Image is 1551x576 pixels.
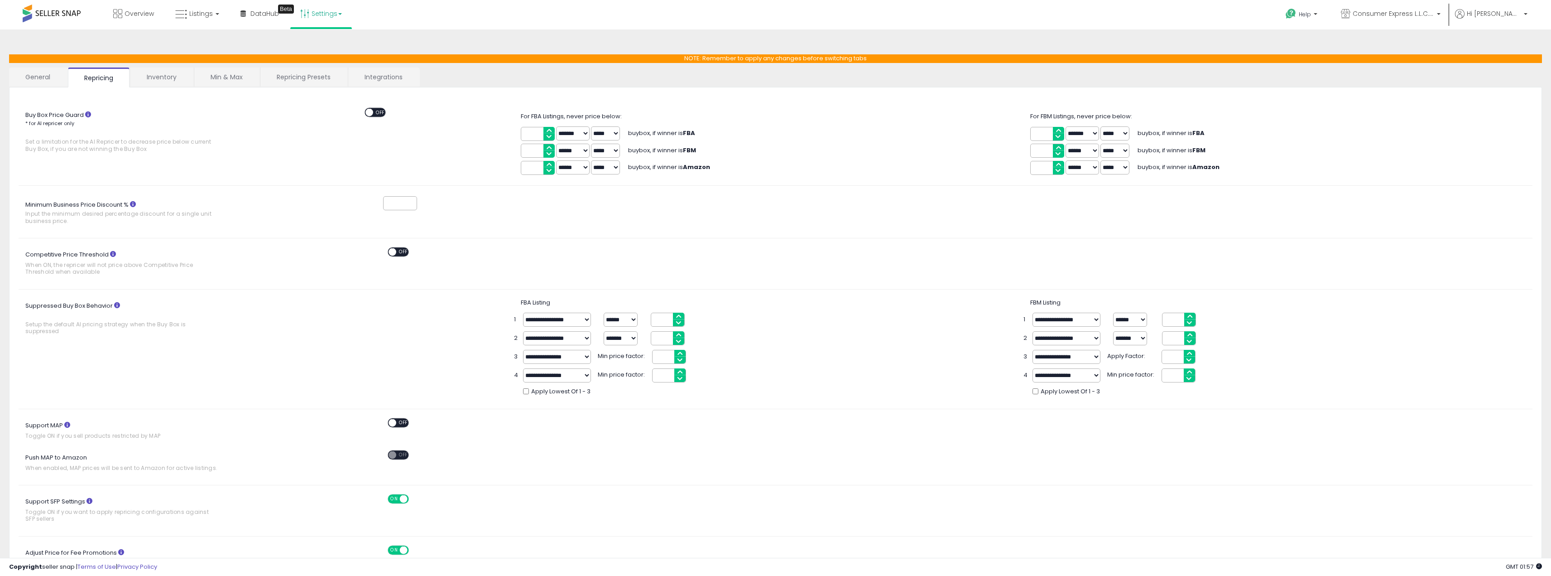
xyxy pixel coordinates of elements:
span: Consumer Express L.L.C. [GEOGRAPHIC_DATA] [1353,9,1434,18]
span: Apply Factor: [1107,350,1157,361]
span: 3 [514,353,519,361]
a: Hi [PERSON_NAME] [1455,9,1527,29]
span: 2 [1023,334,1028,343]
span: OFF [396,451,411,459]
span: OFF [396,419,411,427]
span: buybox, if winner is [628,146,696,155]
span: Input the minimum desired percentage discount for a single unit business price. [25,210,219,224]
span: Apply Lowest Of 1 - 3 [1041,387,1100,396]
label: Suppressed Buy Box Behavior [19,299,259,339]
a: Repricing Presets [260,68,347,87]
span: OFF [373,108,388,116]
span: 4 [514,371,519,380]
span: FBA Listing [521,298,550,307]
span: OFF [407,546,422,554]
span: Toggle ON if you sell products restricted by MAP [25,432,219,439]
span: Toggle ON if you want to apply repricing configurations against SFP sellers [25,508,219,523]
span: FBM Listing [1030,298,1061,307]
span: buybox, if winner is [628,163,710,171]
b: Amazon [1192,163,1220,171]
label: Push MAP to Amazon [19,450,259,476]
a: Privacy Policy [117,562,157,571]
span: Apply Lowest Of 1 - 3 [531,387,591,396]
a: Min & Max [194,68,259,87]
span: 2025-10-9 01:57 GMT [1506,562,1542,571]
a: General [9,68,67,87]
span: Overview [125,9,154,18]
small: * for AI repricer only [25,120,74,127]
span: Setup the default AI pricing strategy when the Buy Box is suppressed [25,321,219,335]
span: 1 [1023,315,1028,324]
b: Amazon [683,163,710,171]
span: buybox, if winner is [1138,129,1205,137]
span: Min price factor: [598,350,648,361]
span: OFF [407,495,422,503]
span: Min price factor: [1107,368,1157,379]
span: 3 [1023,353,1028,361]
span: For FBM Listings, never price below: [1030,112,1132,121]
span: Help [1299,10,1311,18]
a: Inventory [130,68,193,87]
span: ON [389,546,400,554]
span: For FBA Listings, never price below: [521,112,622,121]
label: Minimum Business Price Discount % [19,198,259,229]
span: 2 [514,334,519,343]
label: Support MAP [19,418,259,444]
span: 1 [514,315,519,324]
span: 4 [1023,371,1028,380]
div: seller snap | | [9,563,157,571]
b: FBM [683,146,696,155]
b: FBA [683,129,695,137]
span: DataHub [250,9,279,18]
span: Hi [PERSON_NAME] [1467,9,1521,18]
span: When enabled, MAP prices will be sent to Amazon for active listings. [25,465,219,471]
i: Get Help [1285,8,1297,19]
a: Terms of Use [77,562,116,571]
span: Min price factor: [598,368,648,379]
span: buybox, if winner is [1138,163,1220,171]
strong: Copyright [9,562,42,571]
label: Support SFP Settings [19,494,259,527]
span: ON [389,495,400,503]
span: OFF [396,248,411,256]
a: Integrations [348,68,419,87]
a: Help [1278,1,1326,29]
div: Tooltip anchor [278,5,294,14]
b: FBM [1192,146,1205,155]
label: Competitive Price Threshold [19,247,259,280]
span: When ON, the repricer will not price above Competitive Price Threshold when available [25,261,219,276]
label: Buy Box Price Guard [19,108,259,157]
span: buybox, if winner is [1138,146,1205,155]
span: Listings [189,9,213,18]
p: NOTE: Remember to apply any changes before switching tabs [9,54,1542,63]
span: Set a limitation for the AI Repricer to decrease price below current Buy Box, if you are not winn... [25,138,219,152]
span: buybox, if winner is [628,129,695,137]
b: FBA [1192,129,1205,137]
a: Repricing [68,68,130,87]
